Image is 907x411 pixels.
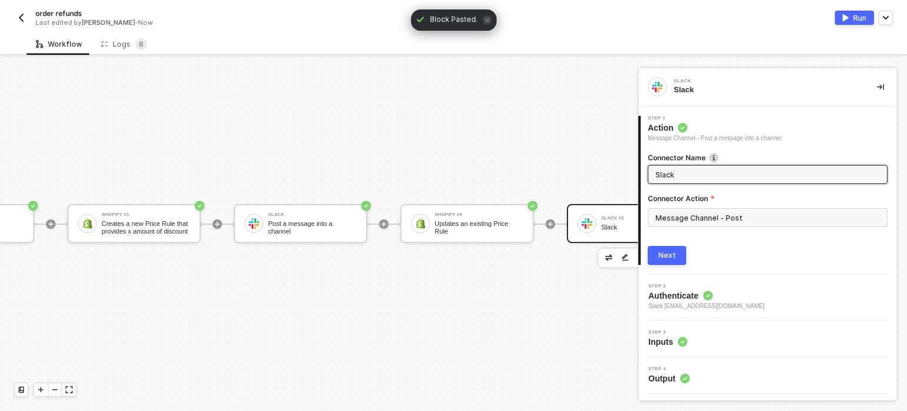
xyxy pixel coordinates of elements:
span: Action [648,122,781,134]
span: Output [648,373,690,384]
span: icon-check [416,15,425,24]
span: Step 3 [648,330,687,335]
input: Connector Action [648,208,888,227]
button: copy-block [635,251,649,265]
div: Shopify #4 [435,212,523,217]
div: Step 2Authenticate Slack [EMAIL_ADDRESS][DOMAIN_NAME] [638,284,897,311]
div: Step 4Output [638,367,897,384]
span: icon-play [37,386,44,393]
img: integration-icon [652,82,663,92]
img: icon [415,218,426,229]
div: Step 1Action Message Channel - Post a message into a channelConnector Nameicon-infoConnector Acti... [638,116,897,265]
img: icon [82,218,93,229]
img: icon [249,218,259,229]
button: edit-cred [602,251,616,265]
span: icon-close [482,15,492,25]
label: Connector Action [648,193,888,203]
span: 8 [139,40,143,48]
div: Next [658,251,676,260]
div: Slack #2 [601,216,690,221]
img: edit-cred [605,254,612,260]
span: icon-success-page [28,201,38,211]
button: edit-cred [618,251,632,265]
div: Slack [674,79,851,83]
button: back [14,11,28,25]
sup: 8 [135,38,147,50]
div: Updates an existing Price Rule [435,220,523,235]
div: Slack [674,85,858,95]
div: Workflow [36,40,82,49]
div: Last edited by - Now [35,18,426,27]
span: Authenticate [648,290,765,302]
div: Logs [101,38,147,50]
img: back [17,13,26,22]
span: icon-play [47,221,54,228]
div: Slack [601,224,690,231]
span: icon-success-page [195,201,204,211]
span: icon-expand [66,386,73,393]
img: edit-cred [622,254,629,262]
div: Shopify #3 [102,212,190,217]
span: icon-success-page [361,201,371,211]
span: icon-play [380,221,387,228]
span: icon-success-page [528,201,537,211]
img: icon [582,218,592,229]
button: activateRun [835,11,874,25]
span: Block Pasted. [430,14,478,26]
img: activate [843,14,849,21]
span: order refunds [35,8,82,18]
div: Post a message into a channel [268,220,357,235]
button: Next [648,246,686,265]
span: icon-minus [51,386,58,393]
span: [PERSON_NAME] [81,18,135,27]
div: Creates a new Price Rule that provides x amount of discount [102,220,190,235]
div: Slack [268,212,357,217]
span: Slack [EMAIL_ADDRESS][DOMAIN_NAME] [648,302,765,311]
span: Step 1 [648,116,781,121]
input: Enter description [655,168,877,181]
div: Step 3Inputs [638,330,897,348]
span: icon-play [214,221,221,228]
div: Run [853,13,866,23]
span: Inputs [648,336,687,348]
span: Step 4 [648,367,690,371]
span: icon-collapse-right [877,83,884,90]
img: icon-info [709,153,719,163]
span: Step 2 [648,284,765,289]
span: icon-play [547,221,554,228]
label: Connector Name [648,153,888,163]
div: Message Channel - Post a message into a channel [648,134,781,143]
